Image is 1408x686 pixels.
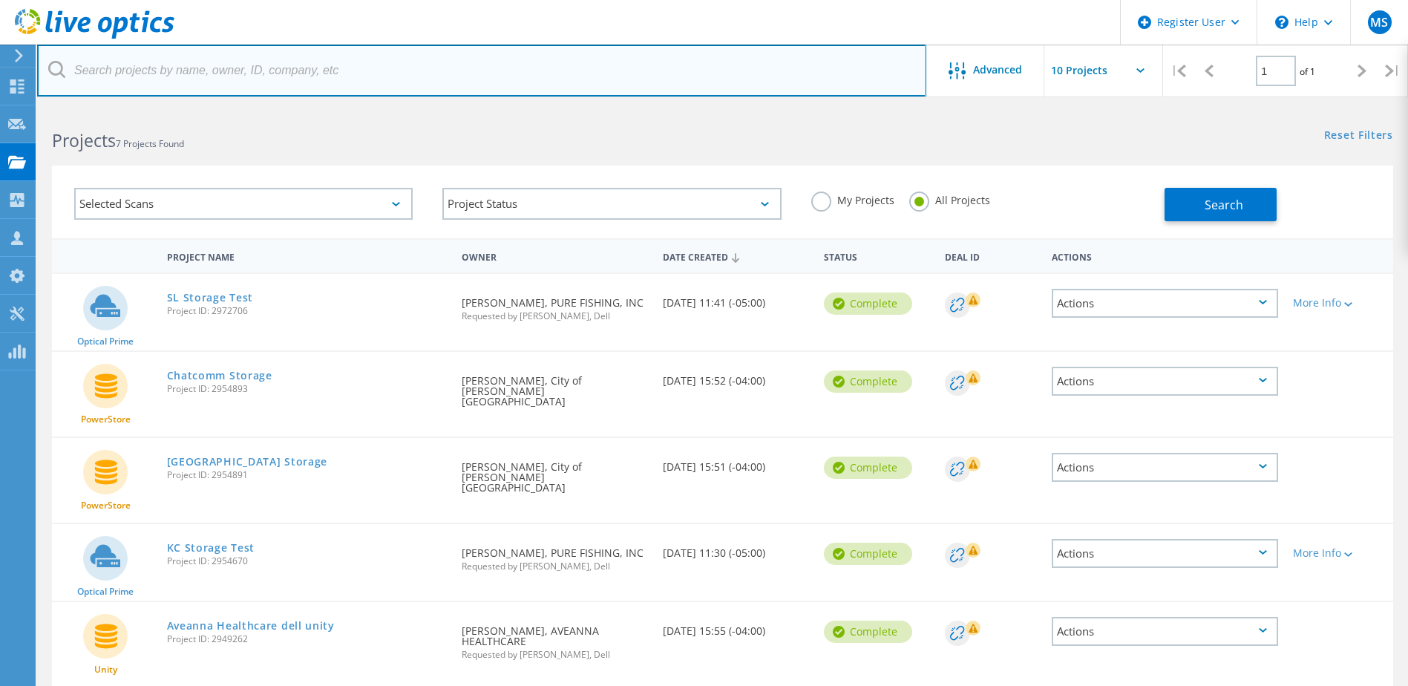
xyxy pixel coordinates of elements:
div: Complete [824,543,912,565]
a: Live Optics Dashboard [15,31,174,42]
div: Complete [824,621,912,643]
span: Project ID: 2972706 [167,307,448,316]
div: [DATE] 15:55 (-04:00) [655,602,816,651]
div: Deal Id [937,242,1045,269]
span: Requested by [PERSON_NAME], Dell [462,312,648,321]
div: [PERSON_NAME], City of [PERSON_NAME][GEOGRAPHIC_DATA] [454,438,655,508]
div: Status [816,242,937,269]
span: of 1 [1300,65,1315,78]
span: PowerStore [81,415,131,424]
span: Unity [94,665,117,674]
span: 7 Projects Found [116,137,184,150]
span: Project ID: 2954670 [167,557,448,566]
div: [PERSON_NAME], City of [PERSON_NAME][GEOGRAPHIC_DATA] [454,352,655,422]
button: Search [1165,188,1277,221]
label: All Projects [909,192,990,206]
div: [DATE] 15:52 (-04:00) [655,352,816,401]
div: Actions [1044,242,1286,269]
div: Actions [1052,539,1278,568]
div: [PERSON_NAME], AVEANNA HEALTHCARE [454,602,655,674]
div: Project Name [160,242,455,269]
span: Requested by [PERSON_NAME], Dell [462,562,648,571]
div: [PERSON_NAME], PURE FISHING, INC [454,524,655,586]
div: More Info [1293,548,1386,558]
div: Actions [1052,453,1278,482]
span: Project ID: 2949262 [167,635,448,644]
div: Actions [1052,617,1278,646]
span: Optical Prime [77,337,134,346]
div: | [1378,45,1408,97]
div: Complete [824,370,912,393]
div: [DATE] 11:41 (-05:00) [655,274,816,323]
input: Search projects by name, owner, ID, company, etc [37,45,926,97]
a: Reset Filters [1324,130,1393,143]
div: Actions [1052,367,1278,396]
div: | [1163,45,1193,97]
div: [PERSON_NAME], PURE FISHING, INC [454,274,655,336]
a: Chatcomm Storage [167,370,272,381]
a: SL Storage Test [167,293,254,303]
div: [DATE] 11:30 (-05:00) [655,524,816,573]
span: Project ID: 2954893 [167,385,448,393]
div: Owner [454,242,655,269]
span: Search [1205,197,1243,213]
span: Advanced [973,65,1022,75]
span: Project ID: 2954891 [167,471,448,480]
svg: \n [1275,16,1289,29]
a: [GEOGRAPHIC_DATA] Storage [167,457,328,467]
div: More Info [1293,298,1386,308]
a: Aveanna Healthcare dell unity [167,621,335,631]
div: Date Created [655,242,816,270]
div: Selected Scans [74,188,413,220]
div: [DATE] 15:51 (-04:00) [655,438,816,487]
b: Projects [52,128,116,152]
span: MS [1370,16,1388,28]
div: Project Status [442,188,781,220]
div: Actions [1052,289,1278,318]
a: KC Storage Test [167,543,255,553]
span: PowerStore [81,501,131,510]
div: Complete [824,457,912,479]
label: My Projects [811,192,894,206]
span: Optical Prime [77,587,134,596]
div: Complete [824,293,912,315]
span: Requested by [PERSON_NAME], Dell [462,650,648,659]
